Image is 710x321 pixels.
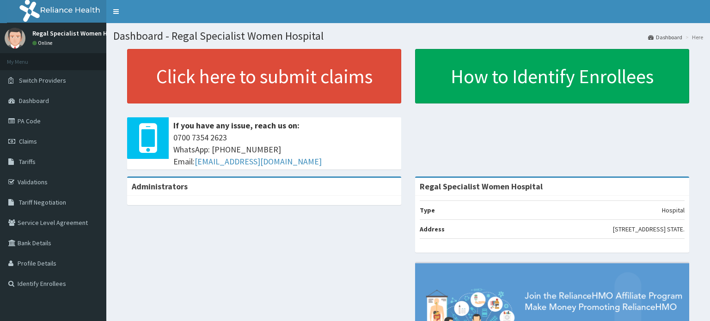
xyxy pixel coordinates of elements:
a: Dashboard [648,33,682,41]
span: Dashboard [19,97,49,105]
li: Here [683,33,703,41]
a: How to Identify Enrollees [415,49,689,103]
span: 0700 7354 2623 WhatsApp: [PHONE_NUMBER] Email: [173,132,397,167]
a: Online [32,40,55,46]
b: If you have any issue, reach us on: [173,120,300,131]
span: Tariff Negotiation [19,198,66,206]
a: Click here to submit claims [127,49,401,103]
p: Regal Specialist Women Hospital [32,30,128,36]
b: Address [420,225,445,233]
span: Switch Providers [19,76,66,85]
strong: Regal Specialist Women Hospital [420,181,543,192]
a: [EMAIL_ADDRESS][DOMAIN_NAME] [195,156,322,167]
span: Claims [19,137,37,145]
b: Type [420,206,435,214]
h1: Dashboard - Regal Specialist Women Hospital [113,30,703,42]
span: Tariffs [19,157,36,166]
b: Administrators [132,181,188,192]
p: Hospital [662,206,685,215]
img: User Image [5,28,25,48]
p: [STREET_ADDRESS] STATE. [613,224,685,234]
